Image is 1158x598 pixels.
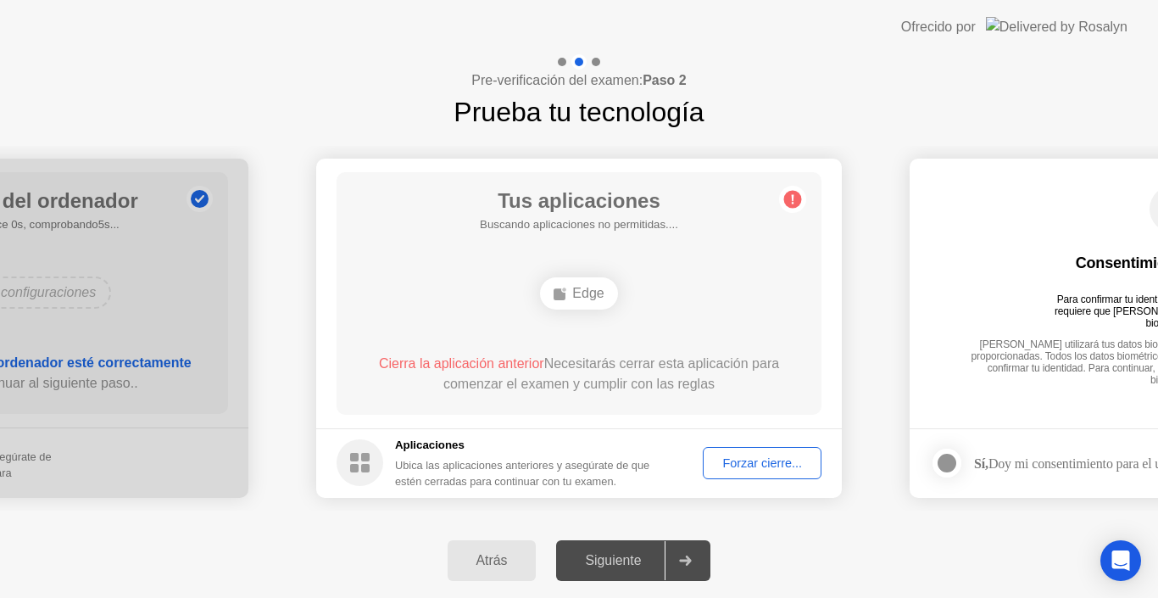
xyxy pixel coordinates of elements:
[361,354,798,394] div: Necesitarás cerrar esta aplicación para comenzar el examen y cumplir con las reglas
[709,456,816,470] div: Forzar cierre...
[395,437,652,454] h5: Aplicaciones
[471,70,686,91] h4: Pre-verificación del examen:
[453,553,532,568] div: Atrás
[540,277,617,310] div: Edge
[480,186,678,216] h1: Tus aplicaciones
[986,17,1127,36] img: Delivered by Rosalyn
[454,92,704,132] h1: Prueba tu tecnología
[561,553,665,568] div: Siguiente
[395,457,652,489] div: Ubica las aplicaciones anteriores y asegúrate de que estén cerradas para continuar con tu examen.
[1100,540,1141,581] div: Open Intercom Messenger
[480,216,678,233] h5: Buscando aplicaciones no permitidas....
[974,456,988,471] strong: Sí,
[448,540,537,581] button: Atrás
[703,447,821,479] button: Forzar cierre...
[643,73,687,87] b: Paso 2
[379,356,544,371] span: Cierra la aplicación anterior
[556,540,710,581] button: Siguiente
[901,17,976,37] div: Ofrecido por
